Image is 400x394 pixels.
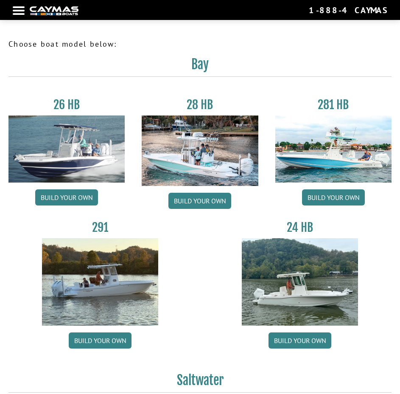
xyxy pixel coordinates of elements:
h3: 26 HB [8,97,125,112]
a: Build your own [269,332,331,349]
a: Build your own [35,189,98,205]
p: Choose boat model below: [8,38,392,50]
h3: 291 [42,220,158,235]
img: 291_Thumbnail.jpg [42,238,158,326]
img: 28_hb_thumbnail_for_caymas_connect.jpg [142,115,258,186]
img: 28-hb-twin.jpg [275,115,392,183]
a: Build your own [168,193,231,209]
img: 26_new_photo_resized.jpg [8,115,125,183]
div: 1-888-4CAYMAS [309,5,387,16]
h3: 281 HB [275,97,392,112]
h2: Saltwater [8,372,392,393]
h3: 24 HB [242,220,358,235]
img: 24_HB_thumbnail.jpg [242,238,358,326]
h2: Bay [8,56,392,77]
a: Build your own [302,189,365,205]
img: white-logo-c9c8dbefe5ff5ceceb0f0178aa75bf4bb51f6bca0971e226c86eb53dfe498488.png [30,6,78,15]
a: Build your own [69,332,131,349]
h3: 28 HB [142,97,258,112]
